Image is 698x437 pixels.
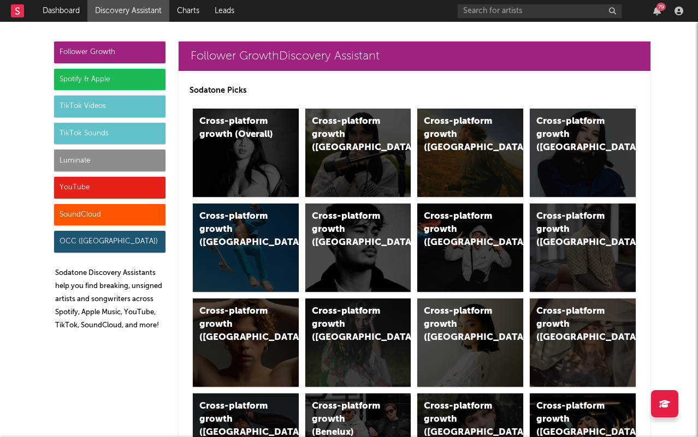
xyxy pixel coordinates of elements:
[193,203,299,292] a: Cross-platform growth ([GEOGRAPHIC_DATA])
[54,149,165,171] div: Luminate
[530,298,636,387] a: Cross-platform growth ([GEOGRAPHIC_DATA])
[305,203,411,292] a: Cross-platform growth ([GEOGRAPHIC_DATA])
[458,4,622,18] input: Search for artists
[417,109,523,197] a: Cross-platform growth ([GEOGRAPHIC_DATA])
[54,41,165,63] div: Follower Growth
[417,298,523,387] a: Cross-platform growth ([GEOGRAPHIC_DATA])
[530,109,636,197] a: Cross-platform growth ([GEOGRAPHIC_DATA])
[424,210,498,249] div: Cross-platform growth ([GEOGRAPHIC_DATA]/GSA)
[54,95,165,117] div: TikTok Videos
[305,109,411,197] a: Cross-platform growth ([GEOGRAPHIC_DATA])
[193,298,299,387] a: Cross-platform growth ([GEOGRAPHIC_DATA])
[54,231,165,253] div: OCC ([GEOGRAPHIC_DATA])
[54,204,165,226] div: SoundCloud
[536,305,611,344] div: Cross-platform growth ([GEOGRAPHIC_DATA])
[199,305,274,344] div: Cross-platform growth ([GEOGRAPHIC_DATA])
[653,7,661,15] button: 79
[179,41,650,71] a: Follower GrowthDiscovery Assistant
[54,177,165,199] div: YouTube
[199,210,274,249] div: Cross-platform growth ([GEOGRAPHIC_DATA])
[424,305,498,344] div: Cross-platform growth ([GEOGRAPHIC_DATA])
[536,115,611,154] div: Cross-platform growth ([GEOGRAPHIC_DATA])
[190,84,640,97] p: Sodatone Picks
[55,267,165,332] p: Sodatone Discovery Assistants help you find breaking, unsigned artists and songwriters across Spo...
[424,115,498,154] div: Cross-platform growth ([GEOGRAPHIC_DATA])
[417,203,523,292] a: Cross-platform growth ([GEOGRAPHIC_DATA]/GSA)
[536,210,611,249] div: Cross-platform growth ([GEOGRAPHIC_DATA])
[199,115,274,141] div: Cross-platform growth (Overall)
[656,3,666,11] div: 79
[312,305,386,344] div: Cross-platform growth ([GEOGRAPHIC_DATA])
[530,203,636,292] a: Cross-platform growth ([GEOGRAPHIC_DATA])
[54,69,165,91] div: Spotify & Apple
[54,123,165,145] div: TikTok Sounds
[193,109,299,197] a: Cross-platform growth (Overall)
[312,115,386,154] div: Cross-platform growth ([GEOGRAPHIC_DATA])
[305,298,411,387] a: Cross-platform growth ([GEOGRAPHIC_DATA])
[312,210,386,249] div: Cross-platform growth ([GEOGRAPHIC_DATA])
